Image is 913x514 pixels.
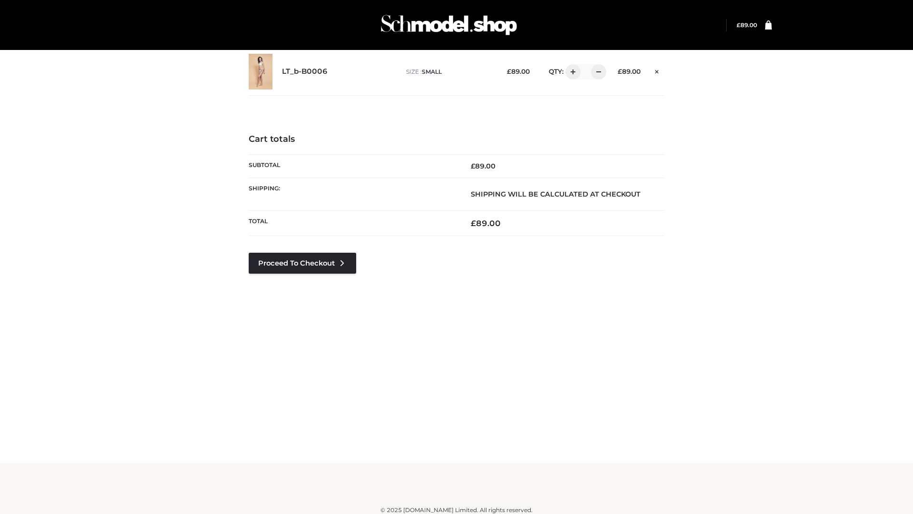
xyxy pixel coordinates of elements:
[737,21,757,29] a: £89.00
[471,218,476,228] span: £
[406,68,492,76] p: size :
[249,54,272,89] img: LT_b-B0006 - SMALL
[618,68,622,75] span: £
[249,211,456,236] th: Total
[282,67,328,76] a: LT_b-B0006
[249,154,456,178] th: Subtotal
[471,162,475,170] span: £
[650,64,664,77] a: Remove this item
[471,218,501,228] bdi: 89.00
[249,178,456,210] th: Shipping:
[737,21,740,29] span: £
[422,68,442,75] span: SMALL
[618,68,641,75] bdi: 89.00
[471,162,495,170] bdi: 89.00
[507,68,530,75] bdi: 89.00
[378,6,520,44] img: Schmodel Admin 964
[539,64,603,79] div: QTY:
[249,253,356,274] a: Proceed to Checkout
[471,190,641,198] strong: Shipping will be calculated at checkout
[507,68,511,75] span: £
[249,134,664,145] h4: Cart totals
[737,21,757,29] bdi: 89.00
